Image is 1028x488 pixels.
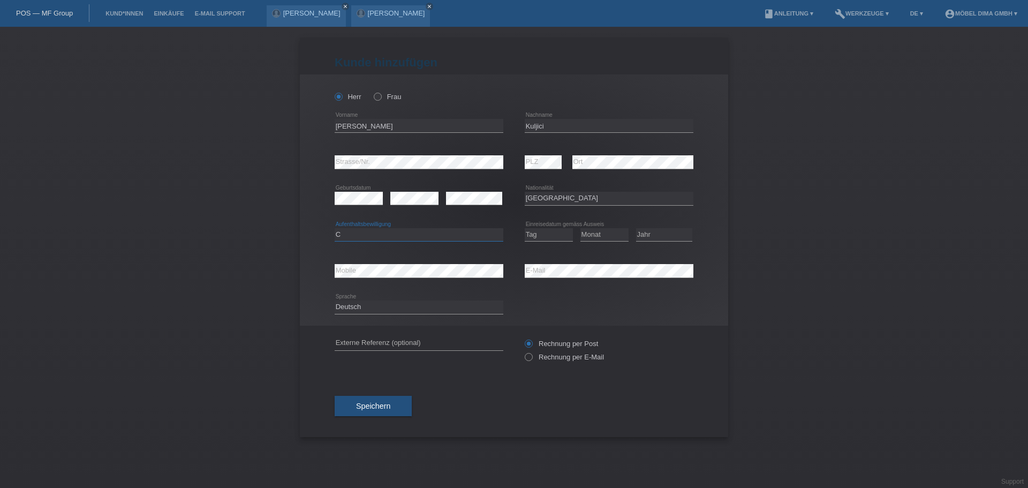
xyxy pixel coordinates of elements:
[335,93,342,100] input: Herr
[939,10,1023,17] a: account_circleMöbel DIMA GmbH ▾
[283,9,341,17] a: [PERSON_NAME]
[16,9,73,17] a: POS — MF Group
[148,10,189,17] a: Einkäufe
[374,93,381,100] input: Frau
[374,93,401,101] label: Frau
[335,93,361,101] label: Herr
[764,9,774,19] i: book
[525,340,598,348] label: Rechnung per Post
[525,353,532,366] input: Rechnung per E-Mail
[335,396,412,416] button: Speichern
[368,9,425,17] a: [PERSON_NAME]
[335,56,693,69] h1: Kunde hinzufügen
[343,4,348,9] i: close
[427,4,432,9] i: close
[905,10,928,17] a: DE ▾
[829,10,894,17] a: buildWerkzeuge ▾
[944,9,955,19] i: account_circle
[342,3,349,10] a: close
[426,3,433,10] a: close
[525,340,532,353] input: Rechnung per Post
[1001,478,1024,485] a: Support
[100,10,148,17] a: Kund*innen
[356,402,390,410] span: Speichern
[525,353,604,361] label: Rechnung per E-Mail
[835,9,845,19] i: build
[190,10,251,17] a: E-Mail Support
[758,10,819,17] a: bookAnleitung ▾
